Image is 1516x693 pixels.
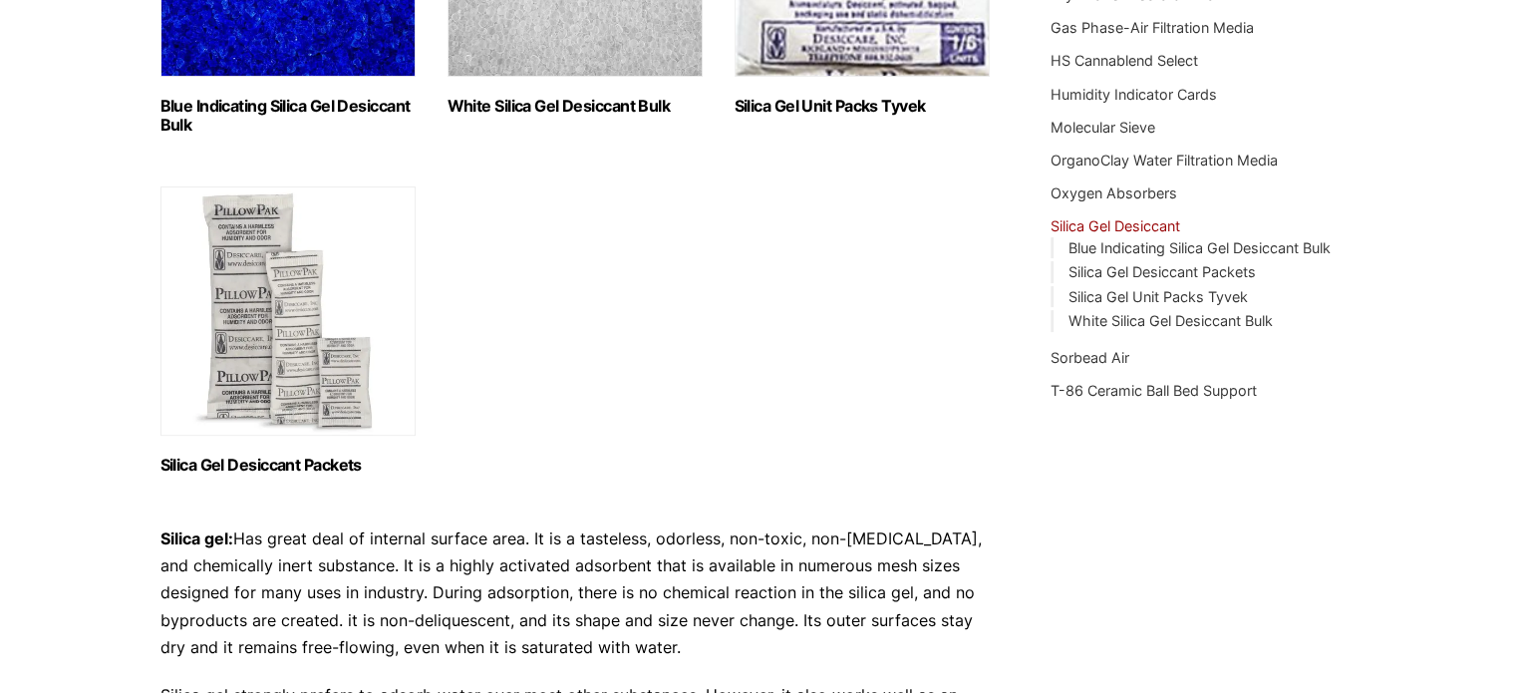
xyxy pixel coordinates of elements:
a: Silica Gel Desiccant [1051,217,1180,234]
a: Humidity Indicator Cards [1051,86,1217,103]
a: HS Cannablend Select [1051,52,1198,69]
img: Silica Gel Desiccant Packets [160,186,416,436]
h2: Silica Gel Unit Packs Tyvek [735,97,990,116]
a: T-86 Ceramic Ball Bed Support [1051,382,1257,399]
a: Visit product category Silica Gel Desiccant Packets [160,186,416,475]
a: Blue Indicating Silica Gel Desiccant Bulk [1067,239,1330,256]
a: Silica Gel Unit Packs Tyvek [1067,288,1247,305]
a: Oxygen Absorbers [1051,184,1177,201]
h2: White Silica Gel Desiccant Bulk [448,97,703,116]
a: Silica Gel Desiccant Packets [1067,263,1255,280]
a: OrganoClay Water Filtration Media [1051,152,1278,169]
h2: Blue Indicating Silica Gel Desiccant Bulk [160,97,416,135]
a: Molecular Sieve [1051,119,1155,136]
a: Sorbead Air [1051,349,1129,366]
strong: Silica gel: [160,528,233,548]
a: Gas Phase-Air Filtration Media [1051,19,1254,36]
p: Has great deal of internal surface area. It is a tasteless, odorless, non-toxic, non-[MEDICAL_DAT... [160,525,992,661]
h2: Silica Gel Desiccant Packets [160,456,416,475]
a: White Silica Gel Desiccant Bulk [1067,312,1272,329]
